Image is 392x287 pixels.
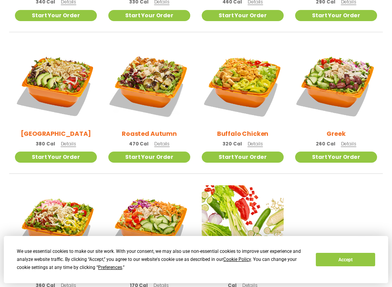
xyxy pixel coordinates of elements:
[17,247,307,272] div: We use essential cookies to make our site work. With your consent, we may also use non-essential ...
[129,140,149,147] span: 470 Cal
[98,265,122,270] span: Preferences
[15,152,97,163] a: Start Your Order
[108,44,190,126] img: Product photo for Roasted Autumn Salad
[108,185,190,267] img: Product photo for Thai Salad
[295,10,377,21] a: Start Your Order
[122,129,177,139] h2: Roasted Autumn
[15,185,97,267] img: Product photo for Jalapeño Ranch Salad
[248,140,263,147] span: Details
[202,44,284,126] img: Product photo for Buffalo Chicken Salad
[202,10,284,21] a: Start Your Order
[15,44,97,126] img: Product photo for BBQ Ranch Salad
[36,140,55,147] span: 380 Cal
[108,152,190,163] a: Start Your Order
[316,140,335,147] span: 260 Cal
[15,10,97,21] a: Start Your Order
[316,253,375,266] button: Accept
[295,44,377,126] img: Product photo for Greek Salad
[4,236,388,283] div: Cookie Consent Prompt
[202,152,284,163] a: Start Your Order
[217,129,269,139] h2: Buffalo Chicken
[108,10,190,21] a: Start Your Order
[21,129,91,139] h2: [GEOGRAPHIC_DATA]
[341,140,356,147] span: Details
[327,129,345,139] h2: Greek
[223,257,251,262] span: Cookie Policy
[202,185,284,267] img: Product photo for Build Your Own
[295,152,377,163] a: Start Your Order
[222,140,242,147] span: 320 Cal
[61,140,76,147] span: Details
[154,140,170,147] span: Details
